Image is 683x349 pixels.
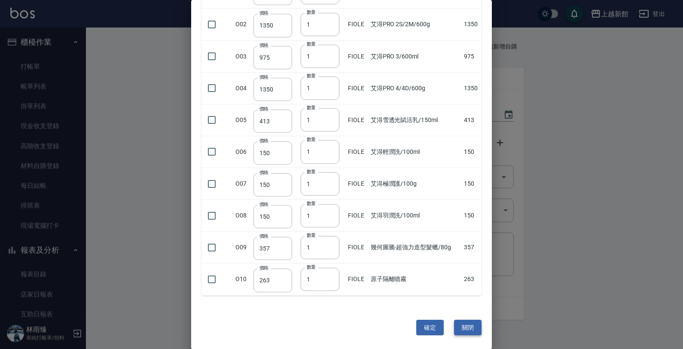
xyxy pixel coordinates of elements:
label: 價格 [259,201,268,208]
td: O04 [233,72,251,104]
label: 價格 [259,138,268,144]
td: FIOLE [346,104,369,136]
label: 數量 [307,264,316,270]
td: 1350 [462,72,482,104]
td: FIOLE [346,263,369,295]
td: O10 [233,263,251,295]
td: 1350 [462,9,482,40]
td: O02 [233,9,251,40]
td: FIOLE [346,168,369,200]
td: O09 [233,232,251,263]
label: 數量 [307,41,316,47]
td: 150 [462,136,482,168]
label: 數量 [307,73,316,79]
label: 數量 [307,232,316,239]
td: 975 [462,40,482,72]
td: O06 [233,136,251,168]
td: FIOLE [346,9,369,40]
td: O07 [233,168,251,200]
label: 價格 [259,42,268,49]
td: 原子隔離噴霧 [369,263,462,295]
label: 數量 [307,200,316,207]
label: 數量 [307,136,316,143]
label: 價格 [259,233,268,239]
label: 數量 [307,168,316,175]
label: 價格 [259,106,268,112]
td: 413 [462,104,482,136]
label: 數量 [307,9,316,15]
td: O05 [233,104,251,136]
td: O03 [233,40,251,72]
td: 艾淂PRO 3/600ml [369,40,462,72]
label: 價格 [259,74,268,80]
label: 價格 [259,10,268,16]
td: 357 [462,232,482,263]
td: 艾淂羽潤洗/100ml [369,200,462,232]
td: 艾淂雪透光賦活乳/150ml [369,104,462,136]
td: FIOLE [346,136,369,168]
td: 艾淂極潤護/100g [369,168,462,200]
td: 艾淂PRO 4/4D/600g [369,72,462,104]
td: O08 [233,200,251,232]
td: FIOLE [346,232,369,263]
label: 數量 [307,104,316,111]
button: 關閉 [454,320,482,336]
td: 150 [462,200,482,232]
td: 150 [462,168,482,200]
label: 價格 [259,169,268,176]
td: 幾何圖騰-超強力造型髮蠟/80g [369,232,462,263]
td: 艾淂PRO 2S/2M/600g [369,9,462,40]
button: 確定 [416,320,444,336]
td: FIOLE [346,200,369,232]
td: FIOLE [346,40,369,72]
label: 價格 [259,265,268,271]
td: 263 [462,263,482,295]
td: FIOLE [346,72,369,104]
td: 艾淂輕潤洗/100ml [369,136,462,168]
